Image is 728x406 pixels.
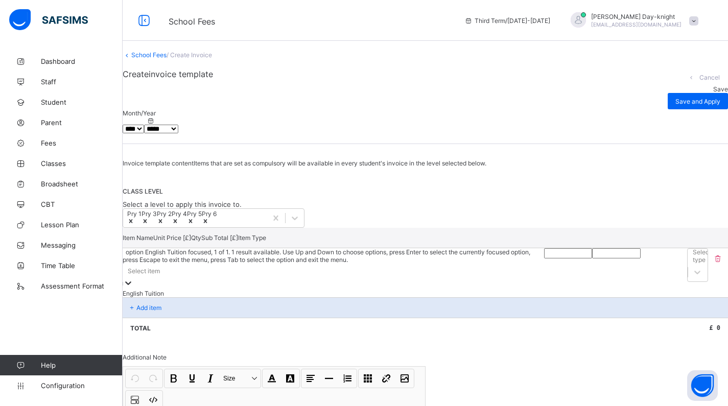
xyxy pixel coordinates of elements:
span: Additional Note [123,353,167,361]
button: Size [220,370,260,387]
span: Save [713,85,728,93]
span: CBT [41,200,123,208]
span: Lesson Plan [41,221,123,229]
div: Select item [128,267,160,275]
p: Add item [136,304,161,312]
span: [EMAIL_ADDRESS][DOMAIN_NAME] [591,21,682,28]
span: Messaging [41,241,123,249]
p: Qty [191,234,201,242]
div: Pry 1 [127,210,142,218]
span: Broadsheet [41,180,123,188]
div: Pry 2 [157,210,172,218]
span: Classes [41,159,123,168]
button: List [339,370,356,387]
span: Parent [41,118,123,127]
button: Table [359,370,377,387]
span: Create invoice template [123,69,213,109]
button: Image [396,370,413,387]
button: Italic [202,370,219,387]
span: £ 0 [709,324,720,331]
div: Select type [693,248,711,264]
span: Fees [41,139,123,147]
p: Item Name [123,234,153,242]
span: Assessment Format [41,282,123,290]
span: Dashboard [41,57,123,65]
p: Unit Price [ £ ] [153,234,191,242]
div: English Tuition [123,290,544,297]
button: Open asap [687,370,718,401]
span: Month/Year [123,109,156,117]
div: Pry 5 [187,210,202,218]
button: Redo [145,370,162,387]
span: Cancel [699,74,720,81]
button: Bold [165,370,182,387]
button: Align [302,370,319,387]
button: Undo [126,370,144,387]
span: Student [41,98,123,106]
span: session/term information [464,17,550,25]
button: Underline [183,370,201,387]
div: Pry 3 [142,210,157,218]
span: Save and Apply [675,98,720,105]
span: Select a level to apply this invoice to. [123,200,242,208]
div: Pry 4 [172,210,187,218]
div: LaurenciaDay-knight [560,12,703,29]
span: Items that are set as compulsory will be available in every student's invoice in the level select... [194,159,486,167]
span: Staff [41,78,123,86]
span: [PERSON_NAME] Day-knight [591,13,682,20]
span: Invoice template content [123,159,194,167]
span: / Create Invoice [167,51,212,59]
span: Time Table [41,261,123,270]
button: Horizontal line [320,370,338,387]
img: safsims [9,9,88,31]
button: Highlight Color [281,370,299,387]
span: School Fees [169,16,215,27]
p: Total [130,324,151,332]
span: option English Tuition focused, 1 of 1. 1 result available. Use Up and Down to choose options, pr... [123,248,530,264]
a: School Fees [131,51,167,59]
span: CLASS LEVEL [123,187,728,195]
button: Link [378,370,395,387]
p: Sub Total [ £ ] [201,234,238,242]
p: Item Type [238,234,266,242]
span: Help [41,361,122,369]
span: Configuration [41,381,122,390]
div: Pry 6 [202,210,217,218]
button: Font Color [263,370,280,387]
